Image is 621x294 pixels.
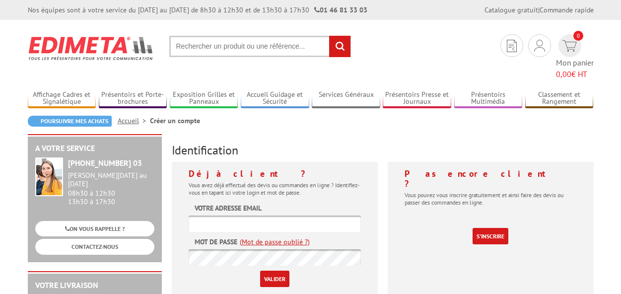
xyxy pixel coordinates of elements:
h4: Pas encore client ? [405,169,577,189]
a: Accueil [118,116,150,125]
p: Vous avez déjà effectué des devis ou commandes en ligne ? Identifiez-vous en tapant ici votre log... [189,181,361,196]
h2: Votre livraison [35,281,154,290]
p: Vous pouvez vous inscrire gratuitement et ainsi faire des devis ou passer des commandes en ligne. [405,191,577,206]
span: Mon panier [556,57,594,80]
strong: 01 46 81 33 03 [314,5,367,14]
span: 0 [573,31,583,41]
img: devis rapide [534,40,545,52]
span: € HT [556,69,594,80]
a: devis rapide 0 Mon panier 0,00€ HT [556,34,594,80]
input: Rechercher un produit ou une référence... [169,36,351,57]
a: Poursuivre mes achats [28,116,112,127]
img: widget-service.jpg [35,157,63,196]
a: ON VOUS RAPPELLE ? [35,221,154,236]
h3: Identification [172,144,594,157]
a: Services Généraux [312,90,380,107]
a: Exposition Grilles et Panneaux [170,90,238,107]
a: Commande rapide [540,5,594,14]
a: CONTACTEZ-NOUS [35,239,154,254]
a: Affichage Cadres et Signalétique [28,90,96,107]
div: Nos équipes sont à votre service du [DATE] au [DATE] de 8h30 à 12h30 et de 13h30 à 17h30 [28,5,367,15]
h4: Déjà client ? [189,169,361,179]
li: Créer un compte [150,116,200,126]
img: Edimeta [28,30,154,67]
a: Présentoirs et Porte-brochures [99,90,167,107]
input: Valider [260,271,289,287]
label: Mot de passe [195,237,237,247]
a: (Mot de passe oublié ?) [240,237,310,247]
div: | [484,5,594,15]
strong: [PHONE_NUMBER] 03 [68,158,142,168]
input: rechercher [329,36,350,57]
label: Votre adresse email [195,203,262,213]
a: Classement et Rangement [525,90,594,107]
div: 08h30 à 12h30 13h30 à 17h30 [68,171,154,206]
a: Accueil Guidage et Sécurité [241,90,309,107]
h2: A votre service [35,144,154,153]
img: devis rapide [562,40,577,52]
a: Présentoirs Multimédia [454,90,523,107]
img: devis rapide [507,40,517,52]
span: 0,00 [556,69,571,79]
a: S'inscrire [473,228,508,244]
a: Présentoirs Presse et Journaux [383,90,451,107]
div: [PERSON_NAME][DATE] au [DATE] [68,171,154,188]
a: Catalogue gratuit [484,5,538,14]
